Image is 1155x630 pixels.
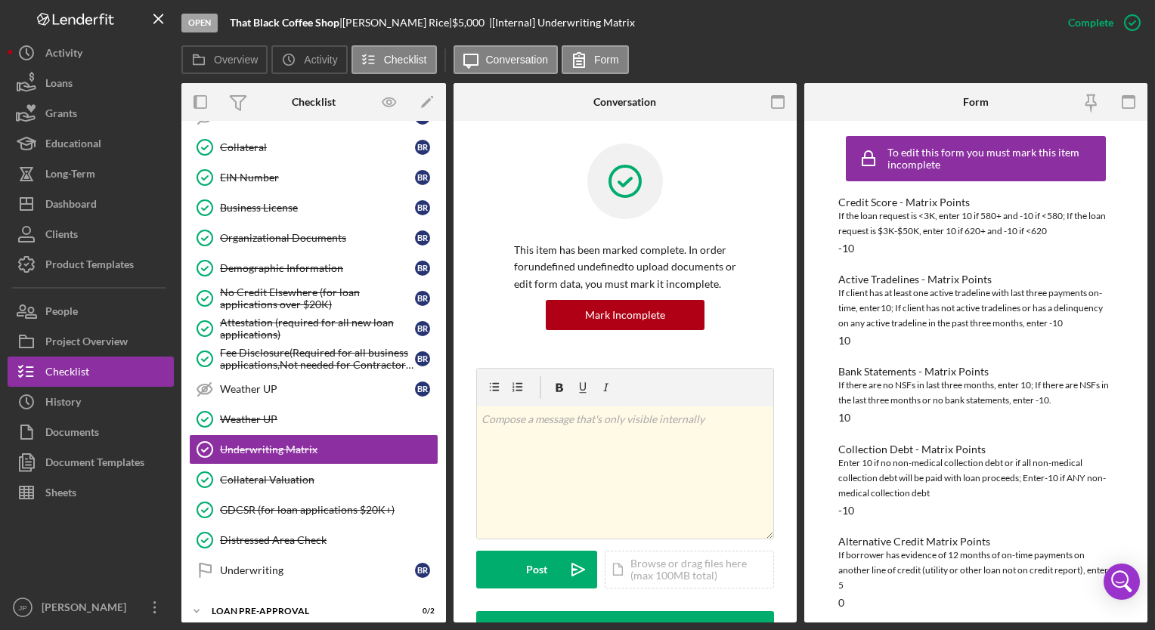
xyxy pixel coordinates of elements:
[351,45,437,74] button: Checklist
[45,249,134,283] div: Product Templates
[384,54,427,66] label: Checklist
[45,477,76,511] div: Sheets
[189,313,438,344] a: Attestation (required for all new loan applications)BR
[220,232,415,244] div: Organizational Documents
[189,193,438,223] a: Business LicenseBR
[8,189,174,219] a: Dashboard
[189,434,438,465] a: Underwriting Matrix
[546,300,704,330] button: Mark Incomplete
[585,300,665,330] div: Mark Incomplete
[454,45,559,74] button: Conversation
[838,208,1113,239] div: If the loan request is <3K, enter 10 if 580+ and -10 if <580; If the loan request is $3K-$50K, en...
[45,68,73,102] div: Loans
[220,443,438,456] div: Underwriting Matrix
[220,564,415,576] div: Underwriting
[45,189,97,223] div: Dashboard
[220,286,415,310] div: No Credit Elsewhere (for loan applications over $20K)
[230,17,342,29] div: |
[452,16,485,29] span: $5,000
[594,54,619,66] label: Form
[514,242,736,292] p: This item has been marked complete. In order for undefined undefined to upload documents or edit ...
[8,417,174,447] button: Documents
[45,357,89,391] div: Checklist
[8,447,174,477] button: Document Templates
[8,98,174,128] button: Grants
[8,68,174,98] a: Loans
[489,17,635,29] div: | [Internal] Underwriting Matrix
[18,604,26,612] text: JP
[220,317,415,341] div: Attestation (required for all new loan applications)
[220,534,438,546] div: Distressed Area Check
[189,404,438,434] a: Weather UP
[838,286,1113,331] div: If client has at least one active tradeline with last three payments on-time, enter10; If client ...
[963,96,989,108] div: Form
[220,141,415,153] div: Collateral
[8,128,174,159] button: Educational
[838,597,844,609] div: 0
[220,171,415,184] div: EIN Number
[342,17,452,29] div: [PERSON_NAME] Rice |
[189,374,438,404] a: Weather UPBR
[838,378,1113,408] div: If there are no NSFs in last three months, enter 10; If there are NSFs in the last three months o...
[220,383,415,395] div: Weather UP
[45,447,144,481] div: Document Templates
[838,366,1113,378] div: Bank Statements - Matrix Points
[838,242,854,255] div: -10
[220,504,438,516] div: GDCSR (for loan applications $20K+)
[189,495,438,525] a: GDCSR (for loan applications $20K+)
[526,551,547,588] div: Post
[45,219,78,253] div: Clients
[8,159,174,189] a: Long-Term
[292,96,336,108] div: Checklist
[838,505,854,517] div: -10
[8,326,174,357] button: Project Overview
[1053,8,1147,38] button: Complete
[8,219,174,249] button: Clients
[415,291,430,306] div: B R
[220,347,415,371] div: Fee Disclosure(Required for all business applications,Not needed for Contractor loans)
[415,200,430,215] div: B R
[838,536,1113,548] div: Alternative Credit Matrix Points
[220,474,438,486] div: Collateral Valuation
[189,344,438,374] a: Fee Disclosure(Required for all business applications,Not needed for Contractor loans)BR
[8,477,174,508] a: Sheets
[407,607,435,616] div: 0 / 2
[486,54,549,66] label: Conversation
[1068,8,1113,38] div: Complete
[415,351,430,366] div: B R
[415,230,430,246] div: B R
[8,249,174,279] button: Product Templates
[838,443,1113,456] div: Collection Debt - Matrix Points
[415,140,430,155] div: B R
[45,38,82,72] div: Activity
[220,413,438,425] div: Weather UP
[220,202,415,214] div: Business License
[189,253,438,283] a: Demographic InformationBR
[214,54,258,66] label: Overview
[45,296,78,330] div: People
[45,159,95,193] div: Long-Term
[181,45,268,74] button: Overview
[8,296,174,326] button: People
[45,417,99,451] div: Documents
[8,357,174,387] button: Checklist
[212,607,397,616] div: LOAN PRE-APPROVAL
[38,592,136,626] div: [PERSON_NAME]
[181,14,218,32] div: Open
[189,555,438,585] a: UnderwritingBR
[304,54,337,66] label: Activity
[415,381,430,397] div: B R
[189,132,438,162] a: CollateralBR
[838,335,850,347] div: 10
[230,16,339,29] b: That Black Coffee Shop
[45,387,81,421] div: History
[1104,564,1140,600] div: Open Intercom Messenger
